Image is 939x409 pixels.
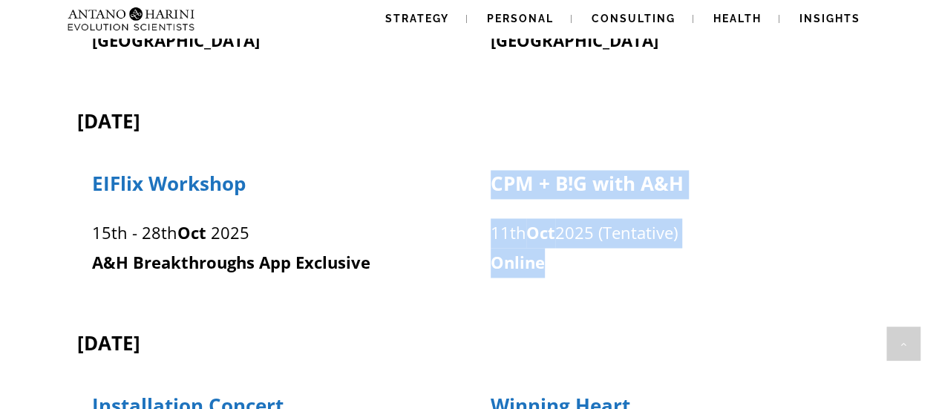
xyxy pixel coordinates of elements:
span: [DATE] [77,329,140,356]
span: [DATE] [77,108,140,134]
strong: Online [491,251,545,273]
strong: A&H Breakthroughs App Exclusive [92,251,370,273]
span: EIFlix Workshop [92,170,246,197]
span: Strategy [385,13,449,24]
strong: Oct [177,221,206,243]
span: Consulting [592,13,675,24]
strong: [GEOGRAPHIC_DATA] [92,29,260,51]
strong: [GEOGRAPHIC_DATA] [491,29,658,51]
p: 11th 2025 (Tentative) [491,218,848,248]
span: Health [713,13,762,24]
span: CPM + B!G with A&H [491,170,684,197]
span: Personal [487,13,554,24]
p: 15th - 28th 2025 [92,218,449,248]
strong: Oct [526,221,555,243]
span: Insights [799,13,860,24]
